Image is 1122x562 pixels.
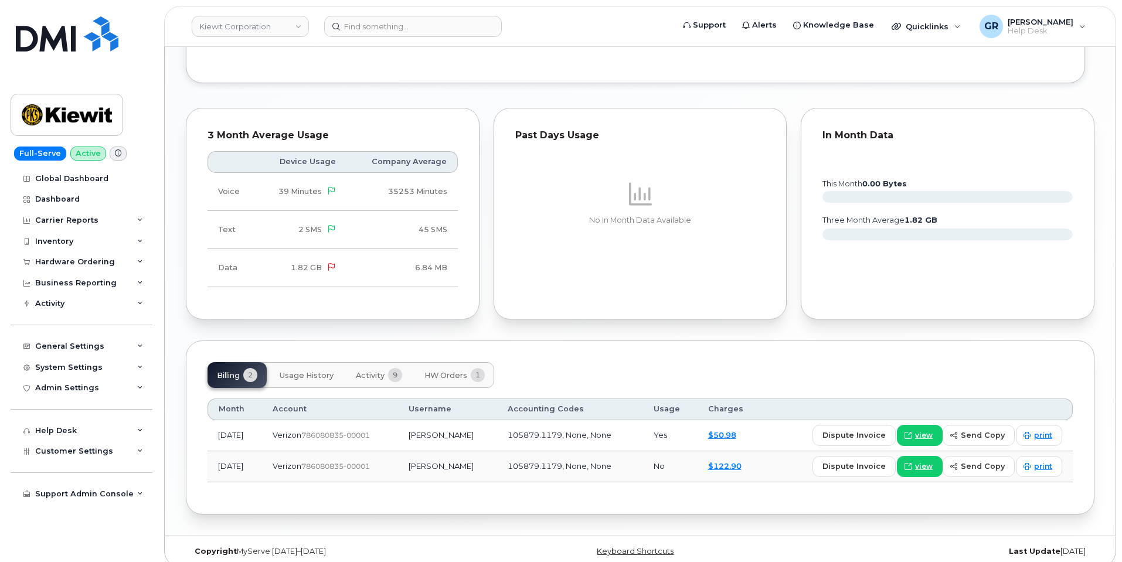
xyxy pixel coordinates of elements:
span: 105879.1179, None, None [508,461,611,471]
button: send copy [943,425,1015,446]
td: 45 SMS [346,211,457,249]
span: dispute invoice [822,430,886,441]
th: Account [262,398,398,420]
td: No [643,451,698,482]
div: 3 Month Average Usage [208,130,458,141]
td: [DATE] [208,420,262,451]
span: 39 Minutes [278,187,322,196]
span: Knowledge Base [803,19,874,31]
a: Kiewit Corporation [192,16,309,37]
span: Usage History [280,371,334,380]
p: No In Month Data Available [515,215,766,226]
a: print [1016,456,1062,477]
button: send copy [943,456,1015,477]
span: Quicklinks [906,22,948,31]
span: print [1034,461,1052,472]
a: Alerts [734,13,785,37]
span: 1 [471,368,485,382]
span: send copy [961,430,1005,441]
strong: Last Update [1009,547,1060,556]
td: 35253 Minutes [346,173,457,211]
th: Month [208,398,262,420]
iframe: Messenger Launcher [1071,511,1113,553]
th: Usage [643,398,698,420]
div: MyServe [DATE]–[DATE] [186,547,489,556]
input: Find something... [324,16,502,37]
td: Text [208,211,257,249]
span: 2 SMS [298,225,322,234]
td: [PERSON_NAME] [398,451,497,482]
span: 9 [388,368,402,382]
span: Activity [356,371,385,380]
a: $122.90 [708,461,742,471]
span: Support [693,19,726,31]
button: dispute invoice [812,456,896,477]
a: Support [675,13,734,37]
span: 786080835-00001 [301,431,370,440]
text: this month [822,179,907,188]
span: Verizon [273,461,301,471]
tspan: 1.82 GB [905,216,937,224]
span: Alerts [752,19,777,31]
td: Yes [643,420,698,451]
td: Data [208,249,257,287]
td: [DATE] [208,451,262,482]
span: Help Desk [1008,26,1073,36]
th: Username [398,398,497,420]
a: Knowledge Base [785,13,882,37]
text: three month average [822,216,937,224]
a: print [1016,425,1062,446]
span: HW Orders [424,371,467,380]
span: [PERSON_NAME] [1008,17,1073,26]
a: view [897,456,943,477]
div: In Month Data [822,130,1073,141]
span: dispute invoice [822,461,886,472]
div: Quicklinks [883,15,969,38]
strong: Copyright [195,547,237,556]
span: 105879.1179, None, None [508,430,611,440]
div: Gabriel Rains [971,15,1094,38]
td: 6.84 MB [346,249,457,287]
span: print [1034,430,1052,441]
td: Voice [208,173,257,211]
a: view [897,425,943,446]
th: Company Average [346,151,457,172]
span: view [915,461,933,472]
th: Device Usage [257,151,347,172]
span: GR [984,19,998,33]
a: Keyboard Shortcuts [597,547,674,556]
td: [PERSON_NAME] [398,420,497,451]
div: Past Days Usage [515,130,766,141]
span: send copy [961,461,1005,472]
tspan: 0.00 Bytes [862,179,907,188]
button: dispute invoice [812,425,896,446]
th: Charges [698,398,762,420]
span: Verizon [273,430,301,440]
a: $50.98 [708,430,736,440]
div: [DATE] [791,547,1094,556]
span: 1.82 GB [291,263,322,272]
span: 786080835-00001 [301,462,370,471]
th: Accounting Codes [497,398,643,420]
span: view [915,430,933,441]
